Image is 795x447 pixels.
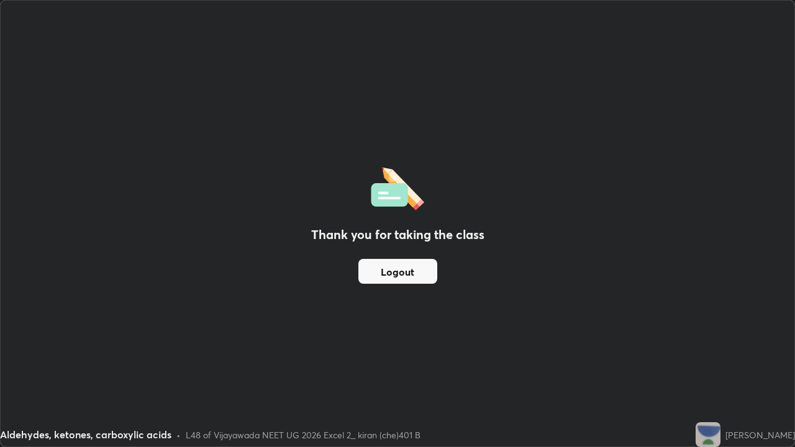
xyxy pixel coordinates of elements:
img: offlineFeedback.1438e8b3.svg [371,163,424,210]
div: L48 of Vijayawada NEET UG 2026 Excel 2_ kiran (che)401 B [186,428,420,441]
div: • [176,428,181,441]
div: [PERSON_NAME] [725,428,795,441]
h2: Thank you for taking the class [311,225,484,244]
img: 4b8c3f36e1a14cd59c616db169378501.jpg [696,422,720,447]
button: Logout [358,259,437,284]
